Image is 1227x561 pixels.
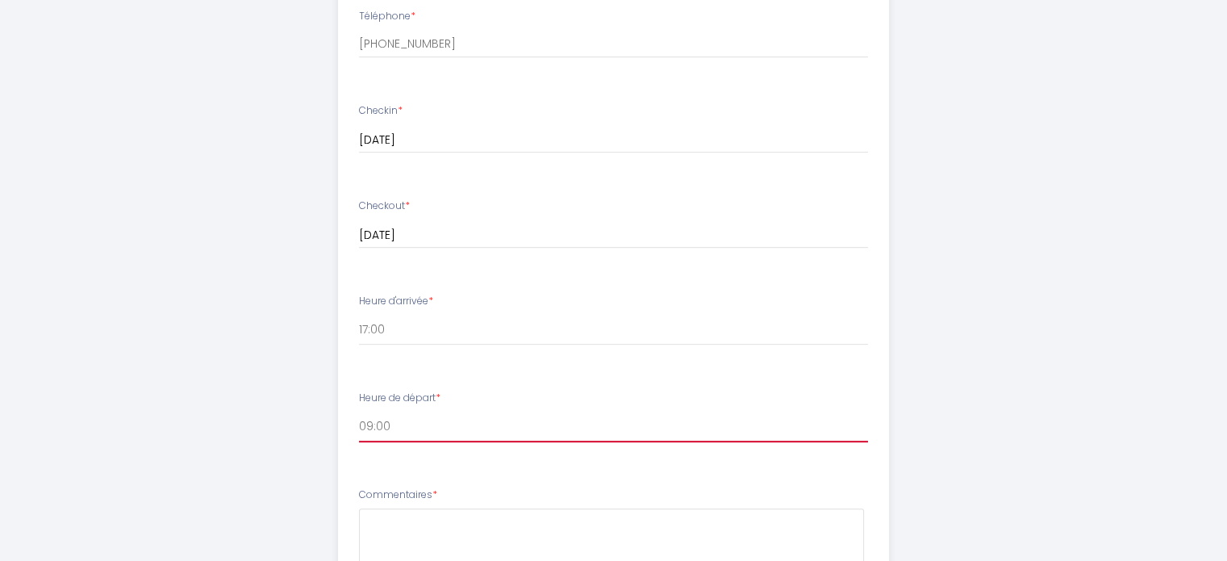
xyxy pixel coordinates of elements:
label: Téléphone [359,9,415,24]
label: Heure d'arrivée [359,294,433,309]
label: Checkout [359,199,410,214]
label: Checkin [359,103,403,119]
label: Commentaires [359,488,437,503]
label: Heure de départ [359,391,440,406]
